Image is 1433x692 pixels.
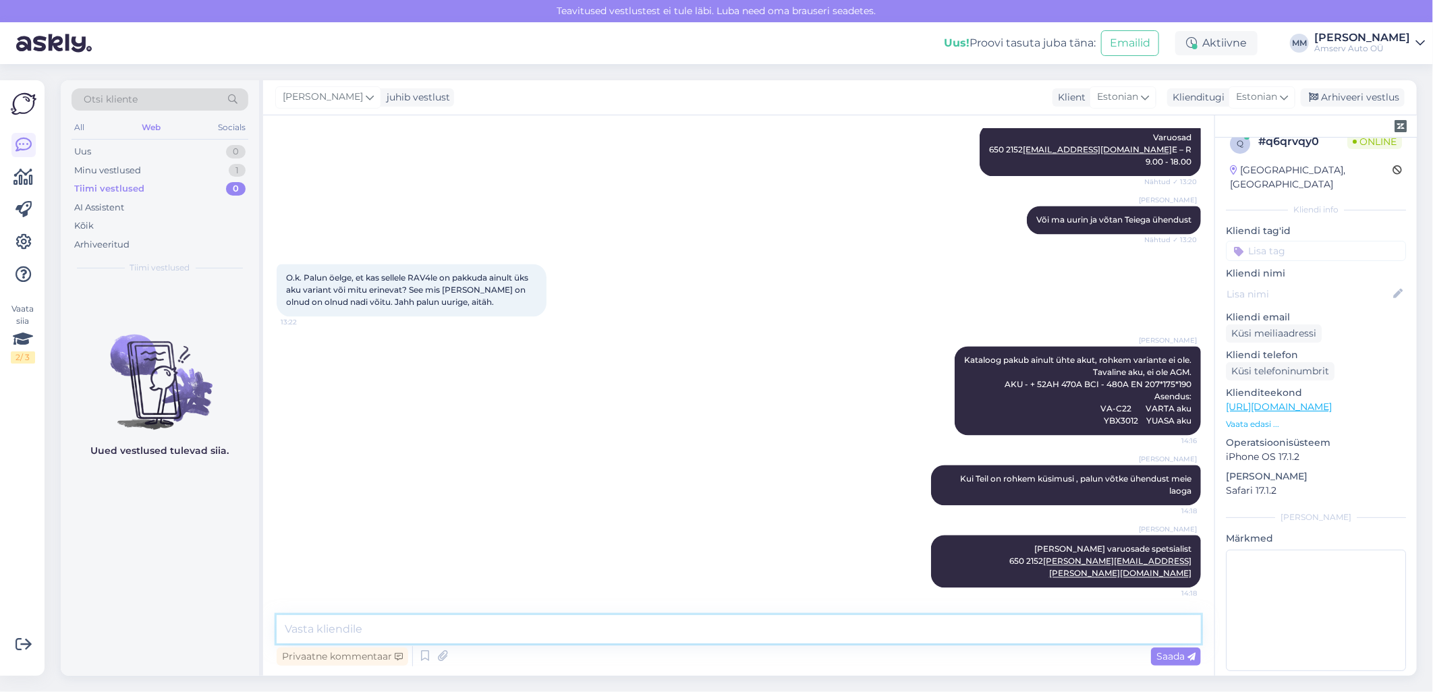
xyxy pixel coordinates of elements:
[1227,287,1390,301] input: Lisa nimi
[960,474,1193,496] span: Kui Teil on rohkem küsimusi , palun võtke ühendust meie laoga
[1226,436,1406,450] p: Operatsioonisüsteem
[1226,362,1334,380] div: Küsi telefoninumbrit
[989,133,1191,167] span: Varuosad 650 2152 E – R 9.00 - 18.00
[1052,90,1086,105] div: Klient
[1314,32,1410,43] div: [PERSON_NAME]
[74,182,144,196] div: Tiimi vestlused
[1226,450,1406,464] p: iPhone OS 17.1.2
[226,145,246,158] div: 0
[1139,525,1197,535] span: [PERSON_NAME]
[11,91,36,117] img: Askly Logo
[286,273,530,308] span: O.k. Palun öelge, et kas sellele RAV4le on pakkuda ainult üks aku variant või mitu erinevat? See ...
[91,444,229,458] p: Uued vestlused tulevad siia.
[1043,556,1191,579] a: [PERSON_NAME][EMAIL_ADDRESS][PERSON_NAME][DOMAIN_NAME]
[1175,31,1258,55] div: Aktiivne
[1226,484,1406,498] p: Safari 17.1.2
[72,119,87,136] div: All
[74,238,130,252] div: Arhiveeritud
[74,145,91,158] div: Uus
[1139,196,1197,206] span: [PERSON_NAME]
[1226,511,1406,523] div: [PERSON_NAME]
[74,164,141,177] div: Minu vestlused
[1146,589,1197,599] span: 14:18
[74,201,124,214] div: AI Assistent
[1226,401,1332,413] a: [URL][DOMAIN_NAME]
[1226,266,1406,281] p: Kliendi nimi
[1347,134,1402,149] span: Online
[944,36,970,49] b: Uus!
[1301,88,1405,107] div: Arhiveeri vestlus
[944,35,1096,51] div: Proovi tasuta juba täna:
[229,164,246,177] div: 1
[215,119,248,136] div: Socials
[1226,224,1406,238] p: Kliendi tag'id
[1236,90,1277,105] span: Estonian
[1226,418,1406,430] p: Vaata edasi ...
[1007,544,1191,579] span: [PERSON_NAME] varuosade spetsialist 650 2152
[1314,32,1425,54] a: [PERSON_NAME]Amserv Auto OÜ
[1139,455,1197,465] span: [PERSON_NAME]
[1101,30,1159,56] button: Emailid
[11,351,35,364] div: 2 / 3
[1146,507,1197,517] span: 14:18
[1167,90,1225,105] div: Klienditugi
[1290,34,1309,53] div: MM
[74,219,94,233] div: Kõik
[1226,386,1406,400] p: Klienditeekond
[381,90,450,105] div: juhib vestlust
[1226,324,1322,343] div: Küsi meiliaadressi
[1258,134,1347,150] div: # q6qrvqy0
[1146,436,1197,446] span: 14:16
[1156,650,1196,662] span: Saada
[1395,120,1407,132] img: zendesk
[283,90,363,105] span: [PERSON_NAME]
[1144,177,1197,188] span: Nähtud ✓ 13:20
[11,303,35,364] div: Vaata siia
[1036,215,1191,225] span: Või ma uurin ja võtan Teiega ühendust
[277,647,408,666] div: Privaatne kommentaar
[1230,163,1393,192] div: [GEOGRAPHIC_DATA], [GEOGRAPHIC_DATA]
[61,310,259,432] img: No chats
[1226,310,1406,324] p: Kliendi email
[1226,204,1406,216] div: Kliendi info
[84,92,138,107] span: Otsi kliente
[1314,43,1410,54] div: Amserv Auto OÜ
[1097,90,1138,105] span: Estonian
[139,119,163,136] div: Web
[281,318,331,328] span: 13:22
[1139,336,1197,346] span: [PERSON_NAME]
[1226,531,1406,546] p: Märkmed
[1023,145,1172,155] a: [EMAIL_ADDRESS][DOMAIN_NAME]
[1237,138,1243,148] span: q
[1144,235,1197,246] span: Nähtud ✓ 13:20
[226,182,246,196] div: 0
[1226,469,1406,484] p: [PERSON_NAME]
[1226,241,1406,261] input: Lisa tag
[964,355,1191,426] span: Kataloog pakub ainult ühte akut, rohkem variante ei ole. Tavaline aku, ei ole AGM. AKU - + 52AH 4...
[130,262,190,274] span: Tiimi vestlused
[1226,348,1406,362] p: Kliendi telefon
